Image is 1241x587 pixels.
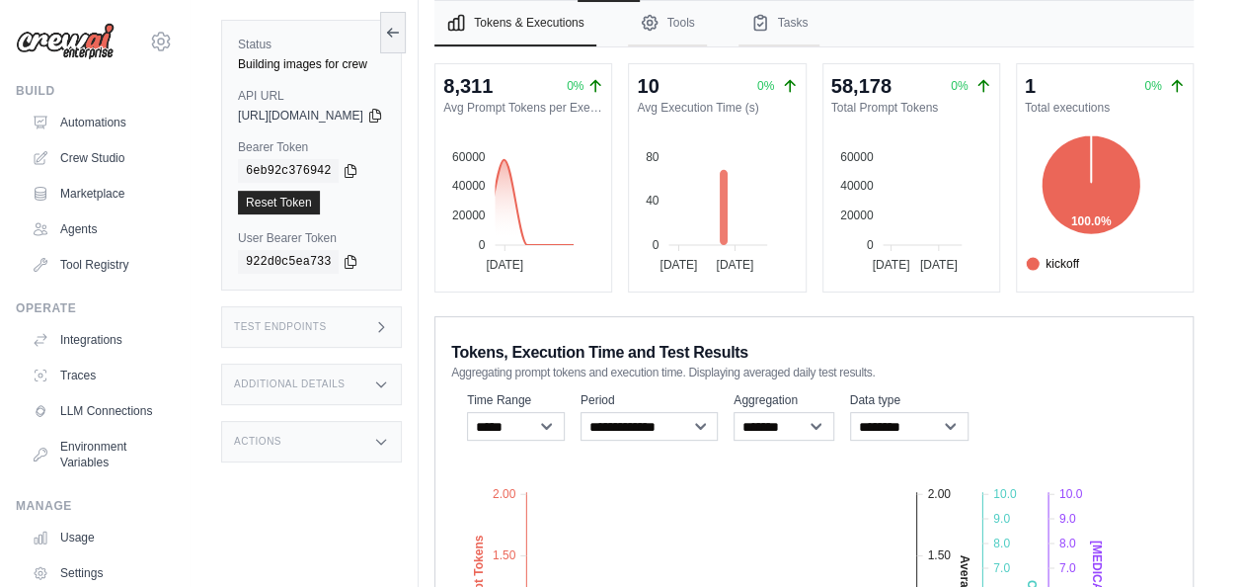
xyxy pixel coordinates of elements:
tspan: 40000 [452,179,486,193]
div: Building images for crew [238,56,385,72]
span: 0% [1144,79,1161,93]
span: [URL][DOMAIN_NAME] [238,108,363,124]
span: 0% [567,78,583,94]
span: kickoff [1026,255,1079,273]
tspan: 40 [646,194,659,208]
label: Data type [850,392,969,408]
button: Tasks [738,1,820,46]
iframe: Chat Widget [1142,492,1241,587]
tspan: 0 [479,238,486,252]
a: Tool Registry [24,249,173,281]
tspan: [DATE] [660,258,698,272]
label: Aggregation [734,392,833,408]
tspan: 7.0 [1059,561,1076,575]
h3: Actions [234,436,281,448]
label: Status [238,37,385,52]
a: Environment Variables [24,431,173,478]
h3: Test Endpoints [234,321,327,333]
code: 6eb92c376942 [238,159,339,183]
tspan: 2.00 [928,487,952,501]
div: Operate [16,300,173,316]
a: Marketplace [24,178,173,210]
tspan: 20000 [452,209,486,222]
tspan: 1.50 [493,548,516,562]
tspan: [DATE] [486,258,523,272]
label: Time Range [467,392,565,408]
div: 58,178 [831,72,892,100]
tspan: 8.0 [1059,537,1076,550]
label: API URL [238,88,385,104]
tspan: 7.0 [993,561,1010,575]
a: Crew Studio [24,142,173,174]
div: 1 [1025,72,1036,100]
dt: Avg Execution Time (s) [637,100,797,116]
div: 8,311 [443,72,493,100]
a: LLM Connections [24,395,173,427]
label: User Bearer Token [238,230,385,246]
span: 0% [757,79,774,93]
tspan: 40000 [840,179,874,193]
tspan: 60000 [452,150,486,164]
a: Automations [24,107,173,138]
div: 10 [637,72,659,100]
a: Integrations [24,324,173,356]
tspan: 10.0 [1059,487,1083,501]
div: Manage [16,498,173,514]
a: Traces [24,360,173,391]
button: Tokens & Executions [434,1,595,46]
a: Reset Token [238,191,320,214]
tspan: [DATE] [872,258,909,272]
tspan: 10.0 [993,487,1017,501]
code: 922d0c5ea733 [238,250,339,274]
h3: Additional Details [234,378,345,390]
tspan: 0 [653,238,659,252]
tspan: 80 [646,150,659,164]
dt: Total executions [1025,100,1185,116]
button: Tools [628,1,707,46]
tspan: [DATE] [919,258,957,272]
tspan: 20000 [840,209,874,222]
tspan: 60000 [840,150,874,164]
img: Logo [16,23,115,60]
nav: Tabs [434,1,1194,46]
span: Tokens, Execution Time and Test Results [451,341,748,365]
dt: Total Prompt Tokens [831,100,991,116]
tspan: 9.0 [993,512,1010,526]
dt: Avg Prompt Tokens per Execution [443,100,603,116]
tspan: 2.00 [493,487,516,501]
label: Period [581,392,718,408]
tspan: 1.50 [928,548,952,562]
tspan: 0 [866,238,873,252]
div: Build [16,83,173,99]
tspan: 8.0 [993,537,1010,550]
tspan: 9.0 [1059,512,1076,526]
a: Agents [24,213,173,245]
a: Usage [24,522,173,553]
label: Bearer Token [238,139,385,155]
span: Aggregating prompt tokens and execution time. Displaying averaged daily test results. [451,365,875,380]
tspan: [DATE] [717,258,754,272]
span: 0% [951,79,968,93]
